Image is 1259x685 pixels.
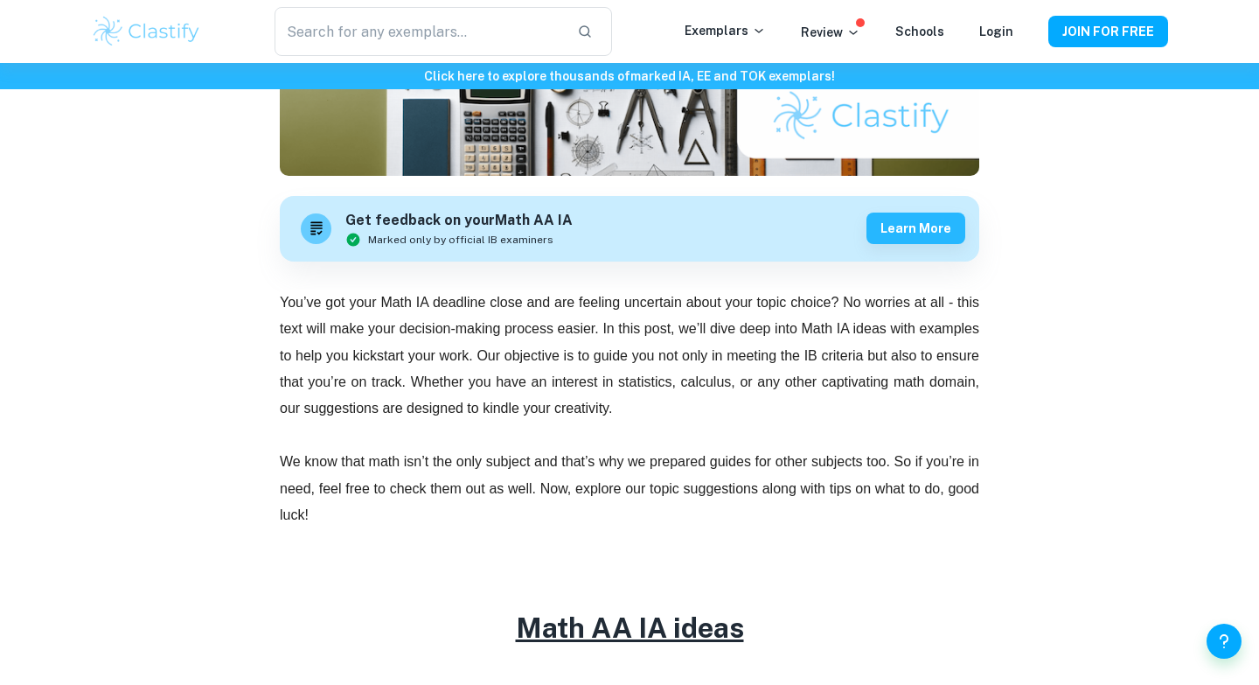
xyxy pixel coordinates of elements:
[280,196,979,262] a: Get feedback on yourMath AA IAMarked only by official IB examinersLearn more
[345,210,573,232] h6: Get feedback on your Math AA IA
[1207,624,1242,659] button: Help and Feedback
[685,21,766,40] p: Exemplars
[280,454,983,522] span: We know that math isn’t the only subject and that’s why we prepared guides for other subjects too...
[895,24,944,38] a: Schools
[866,213,965,244] button: Learn more
[91,14,202,49] img: Clastify logo
[368,232,553,248] span: Marked only by official IB examiners
[1048,16,1168,47] button: JOIN FOR FREE
[801,23,860,42] p: Review
[3,66,1256,86] h6: Click here to explore thousands of marked IA, EE and TOK exemplars !
[275,7,563,56] input: Search for any exemplars...
[516,612,744,644] u: Math AA IA ideas
[979,24,1013,38] a: Login
[280,295,983,416] span: You’ve got your Math IA deadline close and are feeling uncertain about your topic choice? No worr...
